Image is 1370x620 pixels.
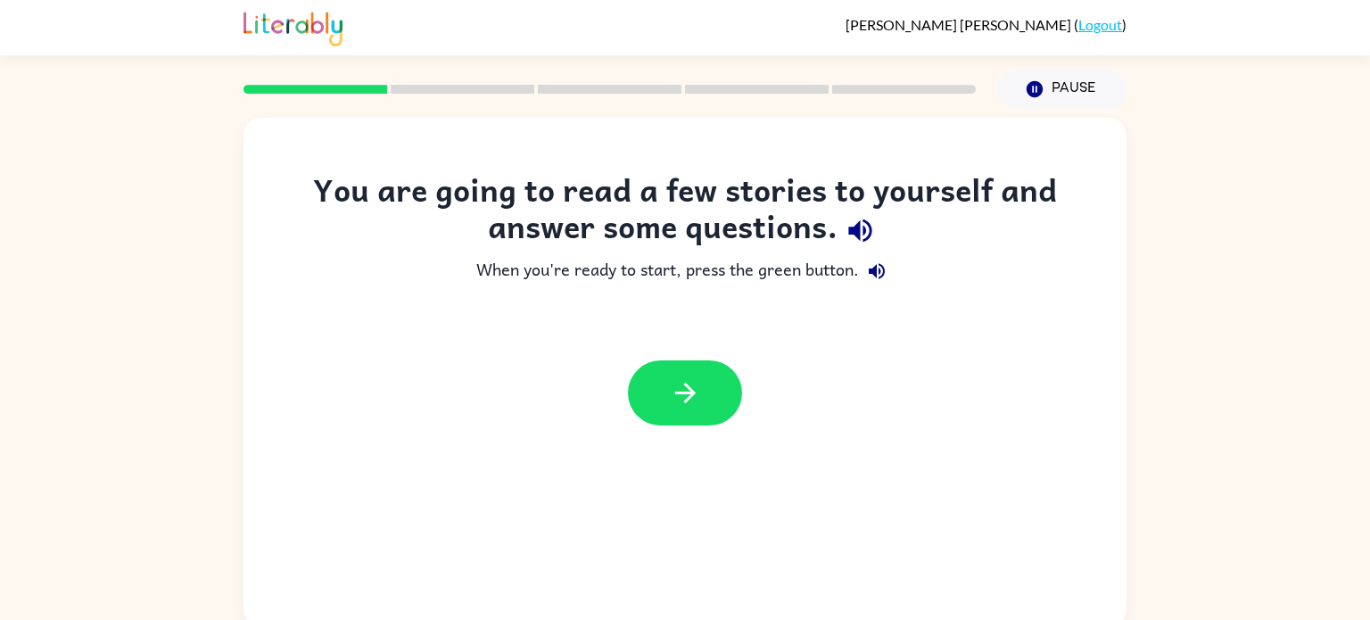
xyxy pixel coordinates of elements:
[279,253,1091,289] div: When you're ready to start, press the green button.
[997,69,1127,110] button: Pause
[279,171,1091,253] div: You are going to read a few stories to yourself and answer some questions.
[1078,16,1122,33] a: Logout
[846,16,1074,33] span: [PERSON_NAME] [PERSON_NAME]
[846,16,1127,33] div: ( )
[243,7,342,46] img: Literably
